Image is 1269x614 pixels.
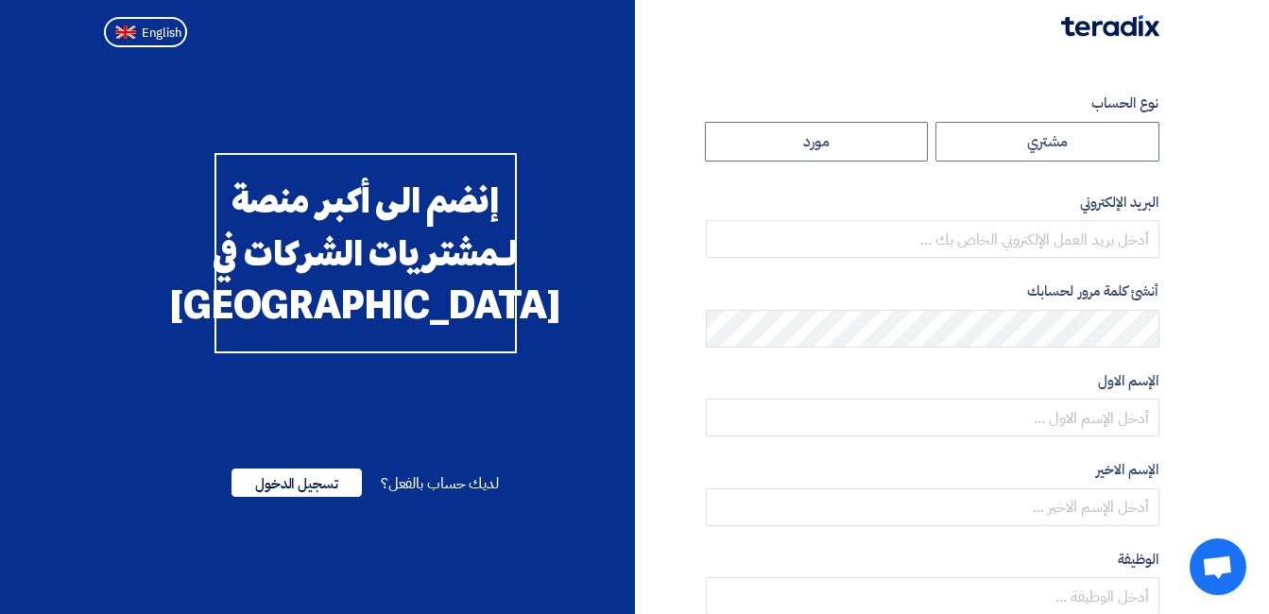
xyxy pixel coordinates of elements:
span: English [142,26,181,40]
label: الإسم الاخير [706,459,1159,481]
input: أدخل الإسم الاخير ... [706,488,1159,526]
img: Teradix logo [1061,15,1159,37]
input: أدخل الإسم الاول ... [706,399,1159,436]
label: أنشئ كلمة مرور لحسابك [706,281,1159,302]
label: الوظيفة [706,549,1159,571]
label: البريد الإلكتروني [706,192,1159,213]
label: نوع الحساب [706,93,1159,114]
a: تسجيل الدخول [232,472,362,495]
label: مورد [705,122,929,162]
label: مشتري [935,122,1159,162]
img: en-US.png [115,26,136,40]
div: إنضم الى أكبر منصة لـمشتريات الشركات في [GEOGRAPHIC_DATA] [214,153,517,353]
div: Open chat [1190,538,1246,595]
input: أدخل بريد العمل الإلكتروني الخاص بك ... [706,220,1159,258]
span: لديك حساب بالفعل؟ [381,472,499,495]
label: الإسم الاول [706,370,1159,392]
span: تسجيل الدخول [232,469,362,497]
button: English [104,17,187,47]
